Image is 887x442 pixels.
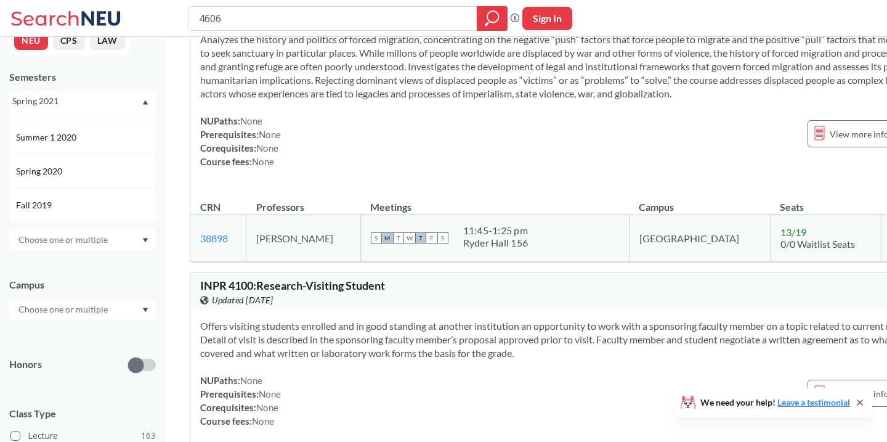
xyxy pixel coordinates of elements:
[9,229,156,250] div: Dropdown arrow
[252,156,274,167] span: None
[256,402,278,413] span: None
[256,142,278,153] span: None
[12,232,116,247] input: Choose one or multiple
[360,188,629,215] th: Meetings
[16,131,79,144] span: Summer 1 2020
[463,237,529,249] div: Ryder Hall 156
[382,232,393,244] span: M
[9,358,42,372] p: Honors
[9,299,156,320] div: Dropdown arrow
[198,8,468,29] input: Class, professor, course number, "phrase"
[463,224,529,237] div: 11:45 - 1:25 pm
[252,415,274,427] span: None
[485,10,500,27] svg: magnifying glass
[12,302,116,317] input: Choose one or multiple
[16,198,54,212] span: Fall 2019
[477,6,508,31] div: magnifying glass
[200,374,281,428] div: NUPaths: Prerequisites: Corequisites: Course fees:
[780,226,806,238] span: 13 / 19
[90,31,125,50] button: LAW
[200,279,385,292] span: INPR 4100 : Research-Visiting Student
[700,398,850,407] span: We need your help!
[629,215,770,262] td: [GEOGRAPHIC_DATA]
[142,238,148,243] svg: Dropdown arrow
[777,397,850,407] a: Leave a testimonial
[16,165,65,178] span: Spring 2020
[780,238,855,250] span: 0/0 Waitlist Seats
[200,114,281,168] div: NUPaths: Prerequisites: Corequisites: Course fees:
[142,100,148,105] svg: Dropdown arrow
[240,375,262,386] span: None
[9,278,156,292] div: Campus
[53,31,85,50] button: CPS
[426,232,437,244] span: F
[9,91,156,111] div: Spring 2021Dropdown arrowSummer 1 2021Spring 2021Fall 2020Summer 2 2020Summer Full 2020Summer 1 2...
[393,232,404,244] span: T
[415,232,426,244] span: T
[200,200,221,214] div: CRN
[142,308,148,313] svg: Dropdown arrow
[404,232,415,244] span: W
[9,407,156,420] span: Class Type
[246,188,360,215] th: Professors
[522,7,572,30] button: Sign In
[259,388,281,399] span: None
[629,188,770,215] th: Campus
[200,232,228,244] a: 38898
[240,115,262,126] span: None
[246,215,360,262] td: [PERSON_NAME]
[437,232,448,244] span: S
[12,94,141,108] div: Spring 2021
[770,188,881,215] th: Seats
[259,129,281,140] span: None
[9,70,156,84] div: Semesters
[212,293,273,307] span: Updated [DATE]
[371,232,382,244] span: S
[14,31,48,50] button: NEU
